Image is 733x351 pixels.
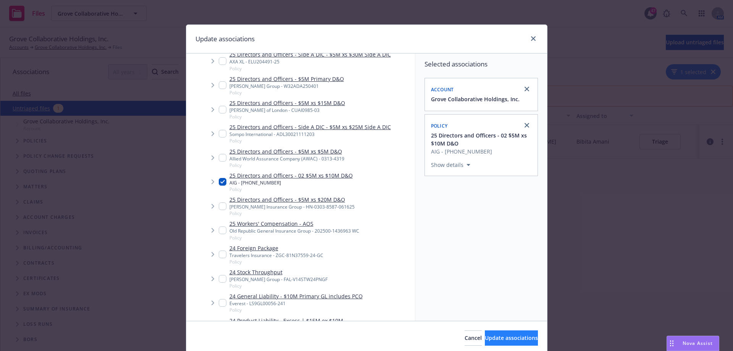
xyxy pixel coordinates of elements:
[229,83,344,89] div: [PERSON_NAME] Group - W32ADA250401
[229,186,353,192] span: Policy
[229,292,363,300] a: 24 General Liability - $10M Primary GL includes PCO
[465,330,482,346] button: Cancel
[229,210,355,217] span: Policy
[229,235,359,241] span: Policy
[229,171,353,180] a: 25 Directors and Officers - 02 $5M xs $10M D&O
[229,162,344,168] span: Policy
[485,330,538,346] button: Update associations
[229,252,323,259] div: Travelers Insurance - ZGC-81N37559-24-GC
[229,58,391,65] div: AXA XL - ELU204491-25
[485,334,538,341] span: Update associations
[229,180,353,186] div: AIG - [PHONE_NUMBER]
[229,204,355,210] div: [PERSON_NAME] Insurance Group - HN-0303-8587-061625
[229,137,391,144] span: Policy
[229,220,359,228] a: 25 Workers' Compensation - AOS
[229,276,328,283] div: [PERSON_NAME] Group - FAL-V14STW24PNGF
[229,244,323,252] a: 24 Foreign Package
[229,147,344,155] a: 25 Directors and Officers - $5M xs $5M D&O
[431,123,448,129] span: Policy
[229,307,363,313] span: Policy
[425,60,538,69] span: Selected associations
[431,131,533,147] button: 25 Directors and Officers - 02 $5M xs $10M D&O
[229,155,344,162] div: Allied World Assurance Company (AWAC) - 0313-4319
[229,300,363,307] div: Everest - LS9GL00056-241
[465,334,482,341] span: Cancel
[229,317,343,325] a: 24 Product Liability - Excess | $15M ex $10M
[229,131,391,137] div: Sompo International - ADL30021111203
[522,121,531,130] a: close
[229,65,391,72] span: Policy
[522,84,531,94] a: close
[229,50,391,58] a: 25 Directors and Officers - Side A DIC - $5M xs $30M Side A DIC
[229,268,328,276] a: 24 Stock Throughput
[229,113,345,120] span: Policy
[229,99,345,107] a: 25 Directors and Officers - $5M xs $15M D&O
[229,75,344,83] a: 25 Directors and Officers - $5M Primary D&O
[229,283,328,289] span: Policy
[431,86,454,93] span: Account
[229,228,359,234] div: Old Republic General Insurance Group - 202500-1436963 WC
[529,34,538,43] a: close
[428,160,473,170] button: Show details
[683,340,713,346] span: Nova Assist
[229,196,355,204] a: 25 Directors and Officers - $5M xs $20M D&O
[667,336,676,351] div: Drag to move
[431,147,533,155] span: AIG - [PHONE_NUMBER]
[431,95,520,103] button: Grove Collaborative Holdings, Inc.
[229,107,345,113] div: [PERSON_NAME] of London - CUAI0985-03
[667,336,719,351] button: Nova Assist
[229,123,391,131] a: 25 Directors and Officers - Side A DIC - $5M xs $25M Side A DIC
[229,259,323,265] span: Policy
[229,89,344,96] span: Policy
[195,34,255,44] h1: Update associations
